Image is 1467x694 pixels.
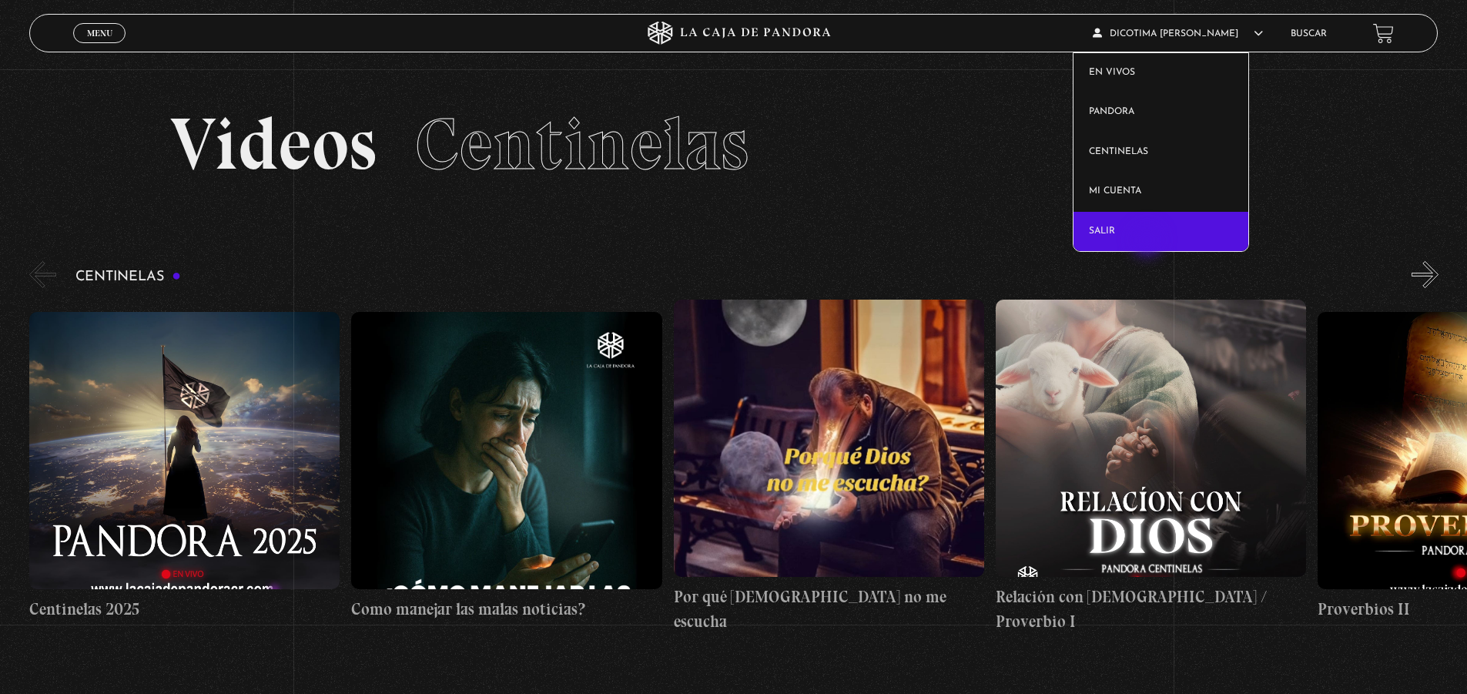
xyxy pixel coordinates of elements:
h4: Relación con [DEMOGRAPHIC_DATA] / Proverbio I [996,585,1306,633]
a: Mi cuenta [1073,172,1248,212]
a: Como manejar las malas noticias? [351,300,661,633]
h4: Como manejar las malas noticias? [351,597,661,622]
a: Pandora [1073,92,1248,132]
span: Centinelas [415,100,749,188]
a: Centinelas 2025 [29,300,340,633]
h2: Videos [170,108,1297,181]
h4: Por qué [DEMOGRAPHIC_DATA] no me escucha [674,585,984,633]
button: Next [1412,261,1439,288]
a: Salir [1073,212,1248,252]
a: Centinelas [1073,132,1248,173]
a: View your shopping cart [1373,23,1394,44]
span: Menu [87,28,112,38]
a: Buscar [1291,29,1327,39]
a: Relación con [DEMOGRAPHIC_DATA] / Proverbio I [996,300,1306,633]
a: Por qué [DEMOGRAPHIC_DATA] no me escucha [674,300,984,633]
h4: Centinelas 2025 [29,597,340,622]
a: En vivos [1073,53,1248,93]
h3: Centinelas [75,270,181,284]
span: Cerrar [82,42,118,52]
span: Dicotima [PERSON_NAME] [1093,29,1263,39]
button: Previous [29,261,56,288]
